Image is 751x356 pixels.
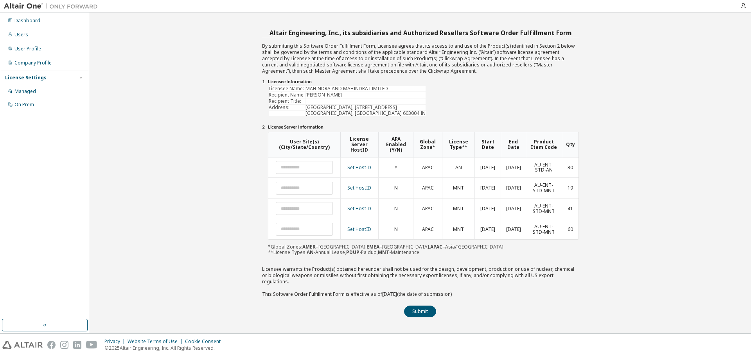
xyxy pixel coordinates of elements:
[268,79,579,85] li: Licensee Information
[474,157,501,178] td: [DATE]
[474,219,501,240] td: [DATE]
[562,132,579,157] th: Qty
[305,92,426,98] td: [PERSON_NAME]
[378,219,413,240] td: N
[413,177,442,198] td: APAC
[104,345,225,351] p: © 2025 Altair Engineering, Inc. All Rights Reserved.
[268,132,340,157] th: User Site(s) (City/State/Country)
[262,27,579,38] h3: Altair Engineering, Inc., its subsidiaries and Authorized Resellers Software Order Fulfillment Form
[413,198,442,219] td: APAC
[442,177,475,198] td: MNT
[442,198,475,219] td: MNT
[562,157,579,178] td: 30
[305,105,426,110] td: [GEOGRAPHIC_DATA], [STREET_ADDRESS]
[562,219,579,240] td: 60
[526,198,562,219] td: AU-ENT-STD-MNT
[347,226,371,233] a: Set HostID
[307,249,314,256] b: AN
[442,157,475,178] td: AN
[413,132,442,157] th: Global Zone*
[367,243,379,250] b: EMEA
[269,92,305,98] td: Recipient Name:
[562,177,579,198] td: 19
[442,132,475,157] th: License Type**
[413,219,442,240] td: APAC
[305,111,426,116] td: [GEOGRAPHIC_DATA], [GEOGRAPHIC_DATA] 603004 IN
[305,86,426,91] td: MAHINDRA AND MAHINDRA LIMITED
[347,205,371,212] a: Set HostID
[526,177,562,198] td: AU-ENT-STD-MNT
[501,219,526,240] td: [DATE]
[14,46,41,52] div: User Profile
[526,157,562,178] td: AU-ENT-STD-AN
[60,341,68,349] img: instagram.svg
[269,86,305,91] td: Licensee Name:
[378,157,413,178] td: Y
[47,341,56,349] img: facebook.svg
[128,338,185,345] div: Website Terms of Use
[474,198,501,219] td: [DATE]
[86,341,97,349] img: youtube.svg
[269,105,305,110] td: Address:
[378,177,413,198] td: N
[268,132,579,255] div: *Global Zones: =[GEOGRAPHIC_DATA], =[GEOGRAPHIC_DATA], =Asia/[GEOGRAPHIC_DATA] **License Types: -...
[5,75,47,81] div: License Settings
[14,88,36,95] div: Managed
[501,198,526,219] td: [DATE]
[378,249,389,256] b: MNT
[2,341,43,349] img: altair_logo.svg
[269,98,305,104] td: Recipient Title:
[404,306,436,317] button: Submit
[347,164,371,171] a: Set HostID
[268,124,579,131] li: License Server Information
[442,219,475,240] td: MNT
[526,132,562,157] th: Product Item Code
[501,177,526,198] td: [DATE]
[562,198,579,219] td: 41
[104,338,128,345] div: Privacy
[526,219,562,240] td: AU-ENT-STD-MNT
[14,18,40,24] div: Dashboard
[340,132,378,157] th: License Server HostID
[347,184,371,191] a: Set HostID
[14,60,52,66] div: Company Profile
[346,249,359,256] b: PDUP
[14,102,34,108] div: On Prem
[474,132,501,157] th: Start Date
[501,132,526,157] th: End Date
[378,132,413,157] th: APA Enabled (Y/N)
[302,243,316,250] b: AMER
[4,2,102,10] img: Altair One
[14,32,28,38] div: Users
[262,27,579,317] div: By submitting this Software Order Fulfillment Form, Licensee agrees that its access to and use of...
[474,177,501,198] td: [DATE]
[73,341,81,349] img: linkedin.svg
[501,157,526,178] td: [DATE]
[430,243,442,250] b: APAC
[185,338,225,345] div: Cookie Consent
[378,198,413,219] td: N
[413,157,442,178] td: APAC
